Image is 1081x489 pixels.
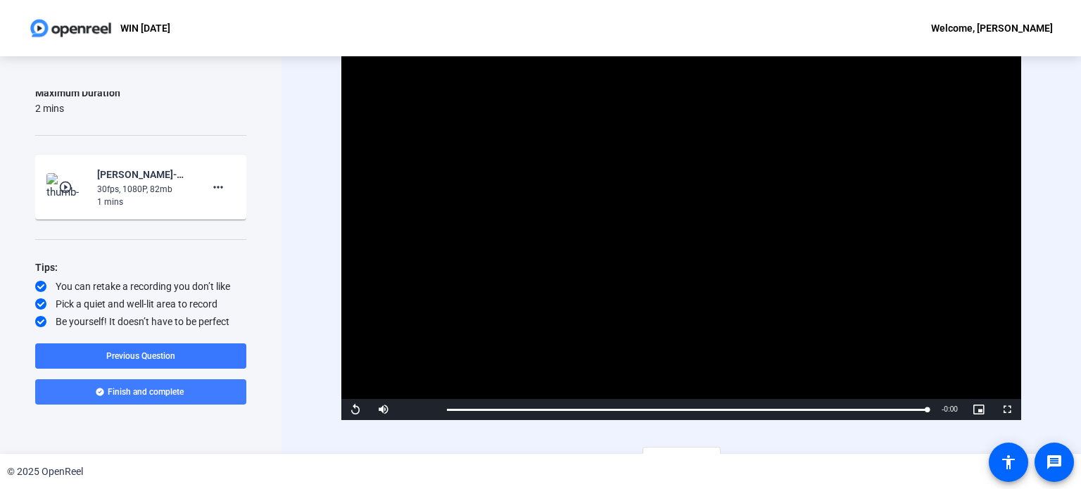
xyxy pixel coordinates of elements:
span: 0:00 [944,405,957,413]
span: - [942,405,944,413]
button: Fullscreen [993,399,1021,420]
div: 2 mins [35,101,120,115]
span: Retake video [654,446,709,473]
div: Be yourself! It doesn’t have to be perfect [35,315,246,329]
div: Progress Bar [447,409,928,411]
div: [PERSON_NAME]-WIN [DATE]-WIN September 2025-1759846076942-webcam [97,166,191,183]
span: Finish and complete [108,386,184,398]
div: You can retake a recording you don’t like [35,279,246,293]
div: © 2025 OpenReel [7,464,83,479]
button: Previous Question [35,343,246,369]
span: Previous Question [106,351,175,361]
button: Picture-in-Picture [965,399,993,420]
button: Mute [369,399,398,420]
mat-icon: message [1046,454,1063,471]
p: WIN [DATE] [120,20,170,37]
div: Welcome, [PERSON_NAME] [931,20,1053,37]
img: OpenReel logo [28,14,113,42]
div: 1 mins [97,196,191,208]
button: Retake video [643,447,721,472]
img: thumb-nail [46,173,88,201]
div: Maximum Duration [35,84,120,101]
mat-icon: accessibility [1000,454,1017,471]
div: 30fps, 1080P, 82mb [97,183,191,196]
button: Replay [341,399,369,420]
div: Pick a quiet and well-lit area to record [35,297,246,311]
mat-icon: play_circle_outline [58,180,75,194]
div: Tips: [35,259,246,276]
div: Video Player [341,38,1021,420]
mat-icon: more_horiz [210,179,227,196]
button: Finish and complete [35,379,246,405]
